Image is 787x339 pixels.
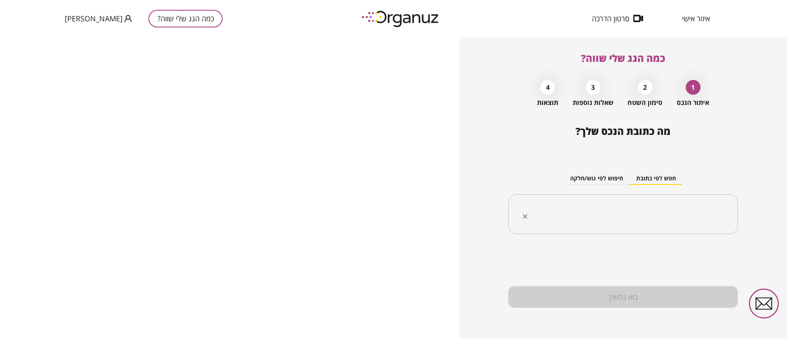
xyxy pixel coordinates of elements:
[540,80,555,95] div: 4
[630,173,682,185] button: חפש לפי כתובת
[519,211,531,222] button: Clear
[573,99,614,107] span: שאלות נוספות
[148,10,223,27] button: כמה הגג שלי שווה?
[682,14,710,23] span: איזור אישי
[575,124,671,138] span: מה כתובת הנכס שלך?
[670,14,722,23] button: איזור אישי
[564,173,630,185] button: חיפוש לפי גוש/חלקה
[677,99,709,107] span: איתור הנכס
[581,51,665,65] span: כמה הגג שלי שווה?
[592,14,629,23] span: סרטון הדרכה
[65,14,123,23] span: [PERSON_NAME]
[628,99,662,107] span: סימון השטח
[638,80,653,95] div: 2
[580,14,655,23] button: סרטון הדרכה
[356,7,446,30] img: logo
[686,80,701,95] div: 1
[586,80,600,95] div: 3
[537,99,558,107] span: תוצאות
[65,14,132,24] button: [PERSON_NAME]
